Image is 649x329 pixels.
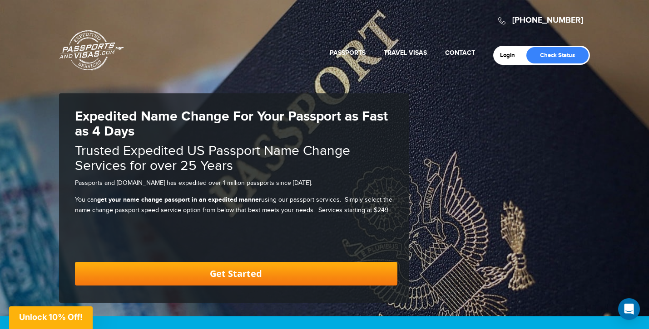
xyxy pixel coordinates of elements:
div: Open Intercom Messenger [618,298,640,320]
h2: Trusted Expedited US Passport Name Change Services for over 25 Years [75,144,397,174]
a: [PHONE_NUMBER] [512,15,583,25]
a: Contact [445,49,475,57]
p: Passports and [DOMAIN_NAME] has expedited over 1 million passports since [DATE]. [75,178,397,188]
strong: Expedited Name Change For Your Passport as Fast as 4 Days [75,108,388,140]
a: Travel Visas [384,49,427,57]
strong: get your name change passport in an expedited manner [97,196,261,203]
iframe: Customer reviews powered by Trustpilot [75,239,397,248]
a: Get Started [75,262,397,285]
div: Unlock 10% Off! [9,306,93,329]
a: Passports [330,49,366,57]
a: Login [500,52,521,59]
a: Check Status [526,47,589,63]
a: Passports & [DOMAIN_NAME] [59,30,124,71]
span: Unlock 10% Off! [19,312,83,322]
p: You can using our passport services. Simply select the name change passport speed service option ... [75,195,397,215]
